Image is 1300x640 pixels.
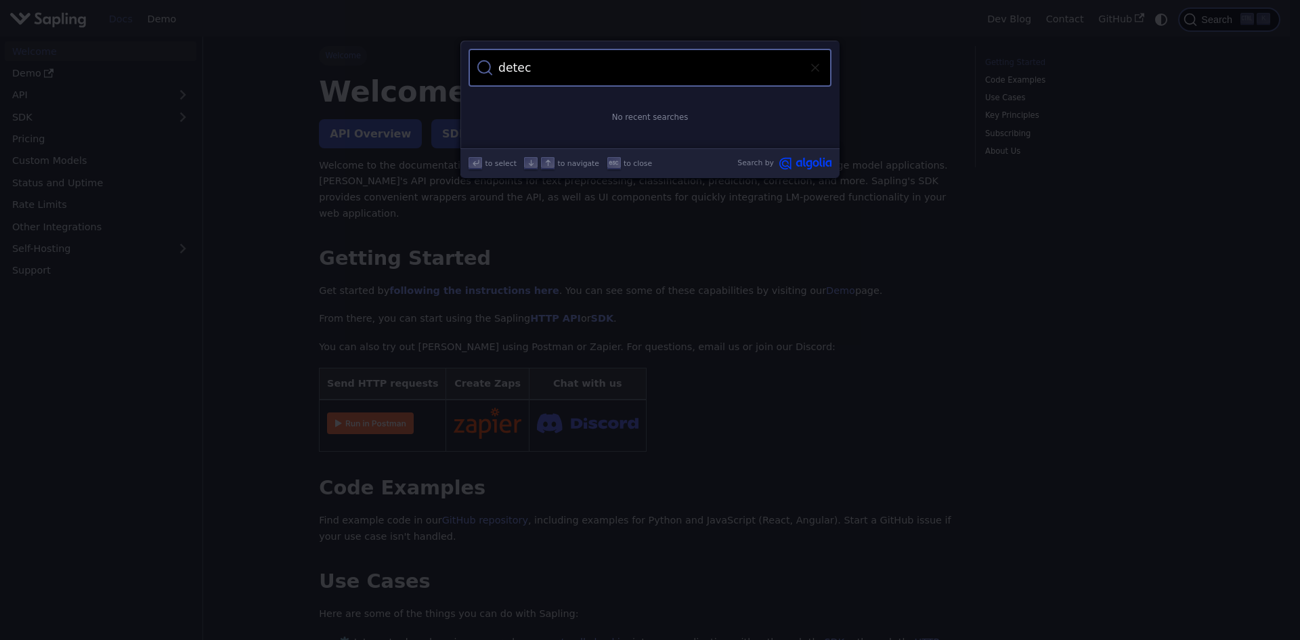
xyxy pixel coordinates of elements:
a: Search byAlgolia [737,157,831,170]
span: Search by [737,157,774,170]
input: Search docs [493,49,807,87]
svg: Escape key [609,158,619,168]
span: to select [485,158,517,169]
svg: Enter key [471,158,481,168]
svg: Arrow up [543,158,553,168]
span: to close [624,158,652,169]
button: Clear the query [807,60,823,76]
svg: Arrow down [526,158,536,168]
svg: Algolia [779,157,831,170]
p: No recent searches [505,111,796,124]
span: to navigate [558,158,599,169]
